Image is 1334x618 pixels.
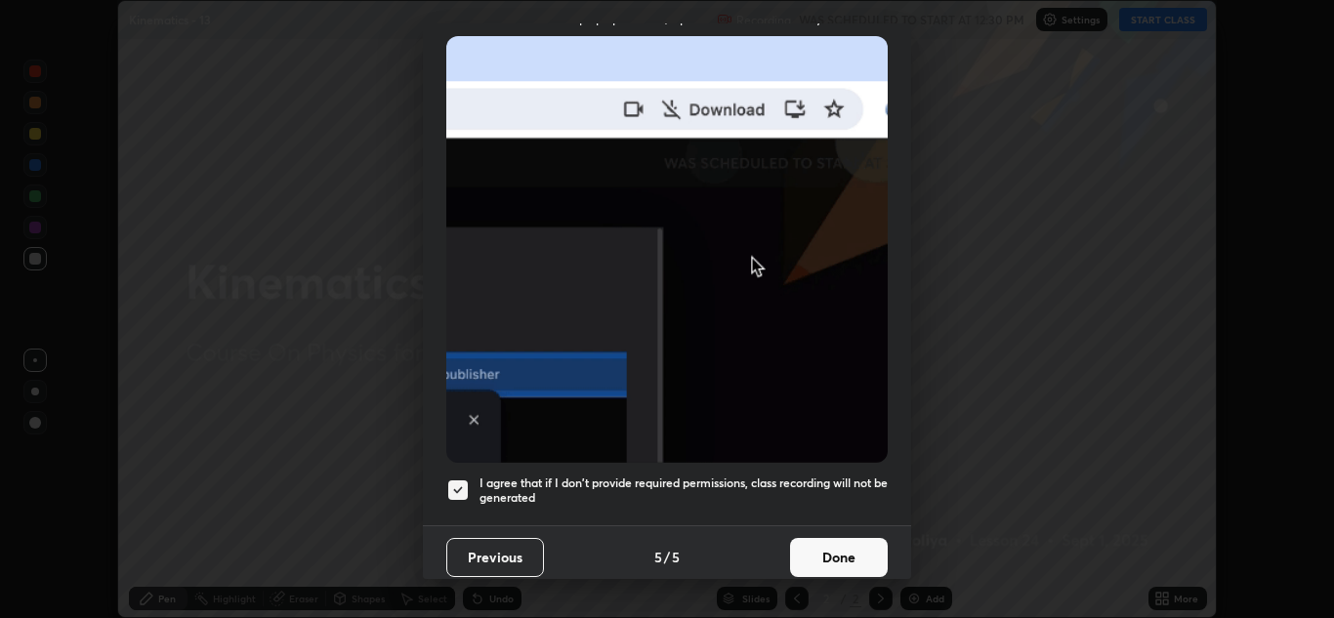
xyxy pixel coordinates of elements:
h5: I agree that if I don't provide required permissions, class recording will not be generated [479,475,888,506]
button: Done [790,538,888,577]
button: Previous [446,538,544,577]
img: downloads-permission-blocked.gif [446,36,888,463]
h4: 5 [654,547,662,567]
h4: 5 [672,547,680,567]
h4: / [664,547,670,567]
